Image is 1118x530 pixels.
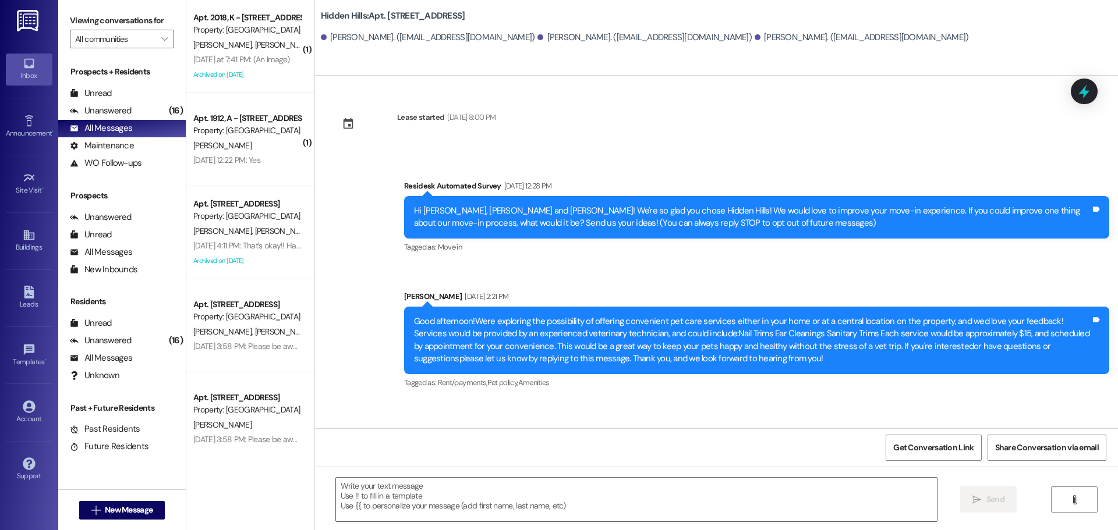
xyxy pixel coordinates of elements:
[91,506,100,515] i: 
[6,454,52,485] a: Support
[462,290,508,303] div: [DATE] 2:21 PM
[70,352,132,364] div: All Messages
[518,378,550,387] span: Amenities
[166,102,186,120] div: (16)
[755,31,969,44] div: [PERSON_NAME]. ([EMAIL_ADDRESS][DOMAIN_NAME])
[995,442,1099,454] span: Share Conversation via email
[70,264,137,276] div: New Inbounds
[70,211,132,223] div: Unanswered
[193,404,301,416] div: Property: [GEOGRAPHIC_DATA]
[70,246,132,258] div: All Messages
[105,504,153,516] span: New Message
[75,30,155,48] input: All communities
[193,24,301,36] div: Property: [GEOGRAPHIC_DATA]
[193,326,255,337] span: [PERSON_NAME]
[438,378,487,387] span: Rent/payments ,
[6,54,52,85] a: Inbox
[70,12,174,30] label: Viewing conversations for
[166,332,186,350] div: (16)
[193,140,252,151] span: [PERSON_NAME]
[193,311,301,323] div: Property: [GEOGRAPHIC_DATA]
[6,282,52,314] a: Leads
[193,12,301,24] div: Apt. 2018, K - [STREET_ADDRESS]
[193,434,720,444] div: [DATE] 3:58 PM: Please be aware that they are going to be working on your balcony first and we ma...
[6,397,52,428] a: Account
[193,226,255,236] span: [PERSON_NAME]
[161,34,168,44] i: 
[321,10,465,22] b: Hidden Hills: Apt. [STREET_ADDRESS]
[321,31,535,44] div: [PERSON_NAME]. ([EMAIL_ADDRESS][DOMAIN_NAME])
[501,180,552,192] div: [DATE] 12:28 PM
[537,31,752,44] div: [PERSON_NAME]. ([EMAIL_ADDRESS][DOMAIN_NAME])
[58,296,186,308] div: Residents
[487,378,518,387] span: Pet policy ,
[404,290,1109,307] div: [PERSON_NAME]
[444,111,496,123] div: [DATE] 8:00 PM
[70,87,112,99] div: Unread
[42,184,44,193] span: •
[438,242,462,252] span: Move in
[254,40,313,50] span: [PERSON_NAME]
[254,326,313,337] span: [PERSON_NAME]
[6,225,52,257] a: Buildings
[886,435,981,461] button: Get Conversation Link
[70,317,112,329] div: Unread
[52,127,54,136] span: •
[193,240,365,251] div: [DATE] 4:11 PM: That's okay!! Have a great weekend!
[193,125,301,137] div: Property: [GEOGRAPHIC_DATA]
[70,229,112,241] div: Unread
[58,190,186,202] div: Prospects
[17,10,41,31] img: ResiDesk Logo
[193,341,681,351] div: [DATE] 3:58 PM: Please be aware that they are going to be working on your balcony first and we ma...
[70,122,132,134] div: All Messages
[70,440,148,453] div: Future Residents
[988,435,1106,461] button: Share Conversation via email
[6,168,52,200] a: Site Visit •
[70,369,119,382] div: Unknown
[6,340,52,371] a: Templates •
[70,105,132,117] div: Unanswered
[404,239,1109,255] div: Tagged as:
[58,66,186,78] div: Prospects + Residents
[254,226,313,236] span: [PERSON_NAME]
[192,67,302,82] div: Archived on [DATE]
[193,419,252,430] span: [PERSON_NAME]
[193,210,301,222] div: Property: [GEOGRAPHIC_DATA]
[462,426,510,438] div: [DATE] 9:41 AM
[58,402,186,414] div: Past + Future Residents
[193,198,301,210] div: Apt. [STREET_ADDRESS]
[193,392,301,404] div: Apt. [STREET_ADDRESS]
[70,140,134,152] div: Maintenance
[193,40,255,50] span: [PERSON_NAME]
[960,486,1017,513] button: Send
[192,254,302,268] div: Archived on [DATE]
[1070,495,1079,504] i: 
[414,205,1091,230] div: Hi [PERSON_NAME], [PERSON_NAME] and [PERSON_NAME]! We're so glad you chose Hidden Hills! We would...
[397,111,445,123] div: Lease started
[986,493,1004,506] span: Send
[893,442,974,454] span: Get Conversation Link
[193,54,290,65] div: [DATE] at 7:41 PM: (An Image)
[70,335,132,347] div: Unanswered
[193,155,260,165] div: [DATE] 12:22 PM: Yes
[70,157,141,169] div: WO Follow-ups
[414,315,1091,365] div: Good afternoon!Were exploring the possibility of offering convenient pet care services either in ...
[404,426,1109,442] div: [PERSON_NAME]
[404,180,1109,196] div: Residesk Automated Survey
[193,112,301,125] div: Apt. 1912, A - [STREET_ADDRESS]
[193,298,301,311] div: Apt. [STREET_ADDRESS]
[70,423,140,435] div: Past Residents
[79,501,165,520] button: New Message
[45,356,47,364] span: •
[972,495,981,504] i: 
[404,374,1109,391] div: Tagged as:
